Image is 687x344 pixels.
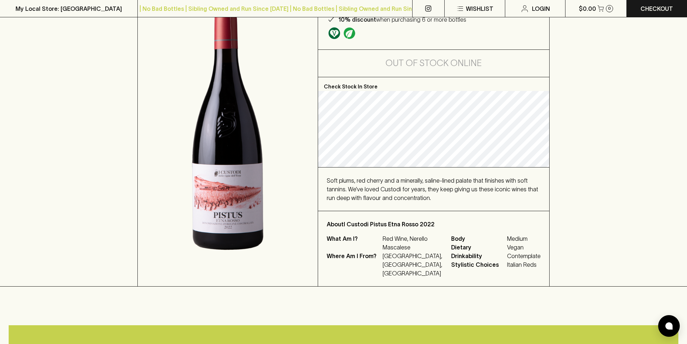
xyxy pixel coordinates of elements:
span: Stylistic Choices [451,260,505,269]
p: 0 [608,6,611,10]
p: What Am I? [327,234,381,252]
img: bubble-icon [665,322,673,330]
p: $0.00 [579,4,596,13]
p: About I Custodi Pistus Etna Rosso 2022 [327,220,541,228]
p: Red Wine, Nerello Mascalese [383,234,442,252]
img: Organic [344,27,355,39]
p: Checkout [640,4,673,13]
span: Contemplate [507,252,541,260]
img: Vegan [329,27,340,39]
span: Soft plums, red cherry and a minerally, saline-lined palate that finishes with soft tannins. We’v... [327,177,538,201]
span: Body [451,234,505,243]
p: Login [532,4,550,13]
a: Made without the use of any animal products. [327,26,342,41]
span: Vegan [507,243,541,252]
p: when purchasing 6 or more bottles [338,15,466,24]
span: Medium [507,234,541,243]
b: 10% discount [338,16,376,23]
h5: Out of Stock Online [386,57,482,69]
p: Where Am I From? [327,252,381,278]
p: Wishlist [466,4,493,13]
span: Italian Reds [507,260,541,269]
p: [GEOGRAPHIC_DATA], [GEOGRAPHIC_DATA], [GEOGRAPHIC_DATA] [383,252,442,278]
span: Drinkability [451,252,505,260]
p: Check Stock In Store [318,77,549,91]
a: Organic [342,26,357,41]
p: My Local Store: [GEOGRAPHIC_DATA] [16,4,122,13]
span: Dietary [451,243,505,252]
